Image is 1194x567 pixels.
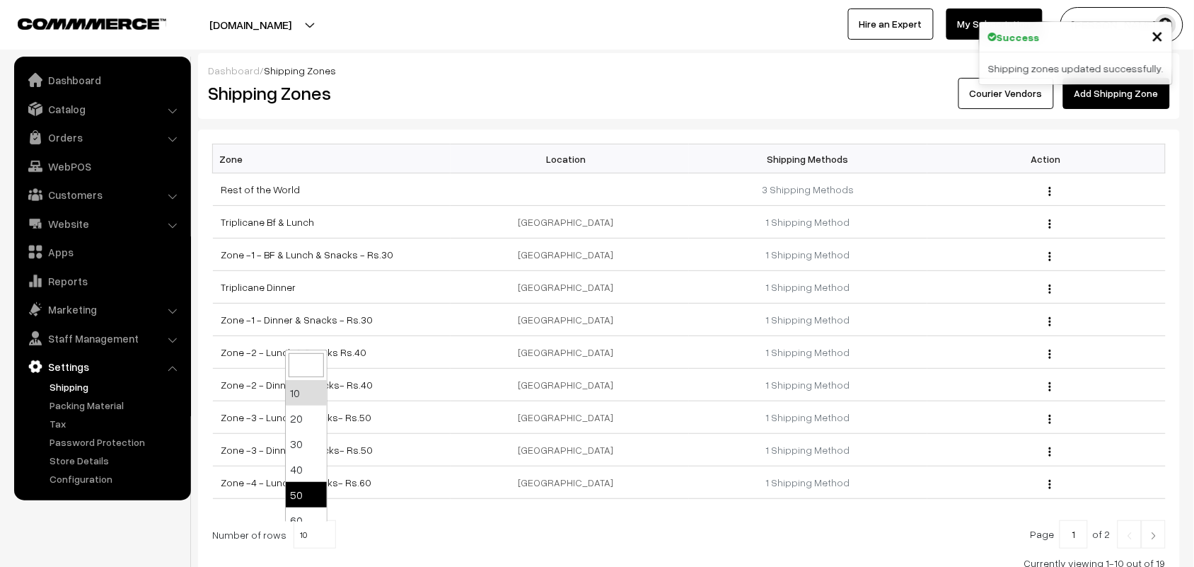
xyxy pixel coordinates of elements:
a: Hire an Expert [848,8,934,40]
img: Right [1147,532,1160,540]
span: 10 [294,521,335,549]
a: Marketing [18,297,186,322]
img: Menu [1049,219,1051,229]
a: Reports [18,268,186,294]
a: Customers [18,182,186,207]
span: of 2 [1093,528,1111,540]
strong: Success [997,30,1040,45]
a: Catalog [18,96,186,122]
li: 30 [286,431,327,457]
li: 50 [286,482,327,508]
th: Action [927,144,1166,173]
img: Left [1123,532,1136,540]
td: [GEOGRAPHIC_DATA] [451,271,689,304]
a: Apps [18,239,186,265]
button: [DOMAIN_NAME] [160,7,341,42]
img: user [1155,14,1176,35]
a: 1 Shipping Method [766,476,850,488]
a: Zone -2 - Lunch & Snacks Rs.40 [221,346,367,358]
li: 10 [286,380,327,406]
a: Rest of the World [221,183,301,195]
a: 1 Shipping Method [766,314,850,326]
a: Configuration [46,471,186,486]
a: Zone -2 - Dinner & Snacks- Rs.40 [221,379,373,391]
img: COMMMERCE [18,18,166,29]
a: COMMMERCE [18,14,141,31]
span: Page [1031,528,1055,540]
img: Menu [1049,252,1051,261]
span: × [1152,22,1164,48]
a: Dashboard [18,67,186,93]
a: 1 Shipping Method [766,346,850,358]
span: Shipping Zones [264,64,336,76]
td: [GEOGRAPHIC_DATA] [451,206,689,239]
a: Settings [18,354,186,379]
img: Menu [1049,187,1051,196]
a: 1 Shipping Method [766,281,850,293]
img: Menu [1049,382,1051,391]
a: Password Protection [46,435,186,449]
button: [PERSON_NAME] s… [1060,7,1183,42]
a: 1 Shipping Method [766,379,850,391]
li: 20 [286,406,327,431]
a: Courier Vendors [958,78,1054,109]
a: Website [18,211,186,236]
a: Triplicane Bf & Lunch [221,216,315,228]
li: 60 [286,508,327,533]
td: [GEOGRAPHIC_DATA] [451,401,689,434]
a: 3 Shipping Methods [762,183,854,195]
a: Add Shipping Zone [1063,78,1170,109]
a: Packing Material [46,398,186,413]
th: Location [451,144,689,173]
img: Menu [1049,317,1051,326]
a: WebPOS [18,154,186,179]
span: 10 [294,520,336,549]
a: 1 Shipping Method [766,444,850,456]
td: [GEOGRAPHIC_DATA] [451,336,689,369]
div: Shipping zones updated successfully. [980,52,1172,84]
a: Orders [18,125,186,150]
td: [GEOGRAPHIC_DATA] [451,369,689,401]
a: My Subscription [946,8,1043,40]
li: 40 [286,457,327,482]
a: Zone -3 - Lunch & Snacks- Rs.50 [221,411,372,423]
a: 1 Shipping Method [766,411,850,423]
h2: Shipping Zones [208,82,678,104]
a: Staff Management [18,326,186,351]
a: Zone -4 - Lunch & Snacks- Rs.60 [221,476,372,488]
td: [GEOGRAPHIC_DATA] [451,466,689,499]
img: Menu [1049,415,1051,424]
th: Shipping Methods [689,144,927,173]
td: [GEOGRAPHIC_DATA] [451,239,689,271]
a: Tax [46,416,186,431]
a: 1 Shipping Method [766,216,850,228]
a: Zone -1 - Dinner & Snacks - Rs.30 [221,314,373,326]
th: Zone [213,144,451,173]
a: Shipping [46,379,186,394]
a: 1 Shipping Method [766,248,850,260]
a: Zone -1 - BF & Lunch & Snacks - Rs.30 [221,248,394,260]
td: [GEOGRAPHIC_DATA] [451,434,689,466]
img: Menu [1049,447,1051,457]
a: Store Details [46,453,186,468]
img: Menu [1049,480,1051,489]
span: Number of rows [212,527,286,542]
img: Menu [1049,285,1051,294]
div: / [208,63,1170,78]
a: Dashboard [208,64,260,76]
a: Zone -3 - Dinner & Snacks- Rs.50 [221,444,373,456]
a: Triplicane Dinner [221,281,296,293]
td: [GEOGRAPHIC_DATA] [451,304,689,336]
img: Menu [1049,350,1051,359]
button: Close [1152,25,1164,46]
